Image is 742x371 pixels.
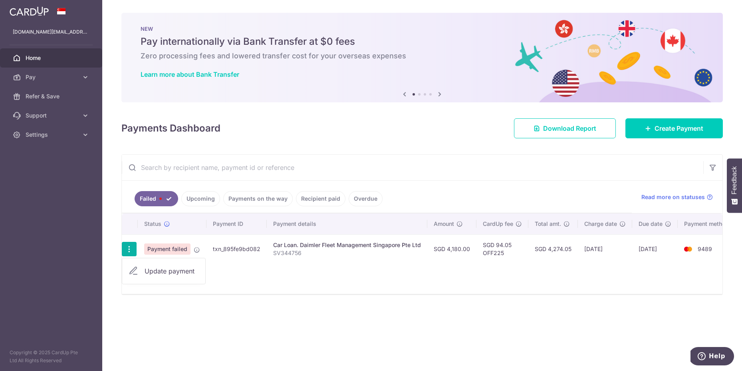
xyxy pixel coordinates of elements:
[514,118,616,138] a: Download Report
[206,213,267,234] th: Payment ID
[206,234,267,263] td: txn_895fe9bd082
[122,155,703,180] input: Search by recipient name, payment id or reference
[349,191,383,206] a: Overdue
[267,213,427,234] th: Payment details
[141,35,704,48] h5: Pay internationally via Bank Transfer at $0 fees
[141,70,239,78] a: Learn more about Bank Transfer
[121,121,220,136] h4: Payments Dashboard
[26,131,78,139] span: Settings
[144,220,161,228] span: Status
[690,347,734,367] iframe: Opens a widget where you can find more information
[26,92,78,100] span: Refer & Save
[141,51,704,61] h6: Zero processing fees and lowered transfer cost for your overseas expenses
[223,191,293,206] a: Payments on the way
[26,73,78,81] span: Pay
[655,124,703,133] span: Create Payment
[273,249,421,257] p: SV344756
[121,13,723,102] img: Bank transfer banner
[483,220,513,228] span: CardUp fee
[639,220,663,228] span: Due date
[678,213,738,234] th: Payment method
[181,191,220,206] a: Upcoming
[528,234,578,263] td: SGD 4,274.05
[680,244,696,254] img: Bank Card
[26,112,78,120] span: Support
[141,26,704,32] p: NEW
[476,234,528,263] td: SGD 94.05 OFF225
[427,234,476,263] td: SGD 4,180.00
[535,220,561,228] span: Total amt.
[26,54,78,62] span: Home
[578,234,632,263] td: [DATE]
[10,6,49,16] img: CardUp
[625,118,723,138] a: Create Payment
[13,28,89,36] p: [DOMAIN_NAME][EMAIL_ADDRESS][DOMAIN_NAME]
[698,245,712,252] span: 9489
[641,193,705,201] span: Read more on statuses
[727,158,742,213] button: Feedback - Show survey
[641,193,713,201] a: Read more on statuses
[144,243,190,255] span: Payment failed
[434,220,454,228] span: Amount
[135,191,178,206] a: Failed
[543,124,596,133] span: Download Report
[632,234,678,263] td: [DATE]
[273,241,421,249] div: Car Loan. Daimler Fleet Management Singapore Pte Ltd
[731,166,738,194] span: Feedback
[584,220,617,228] span: Charge date
[296,191,345,206] a: Recipient paid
